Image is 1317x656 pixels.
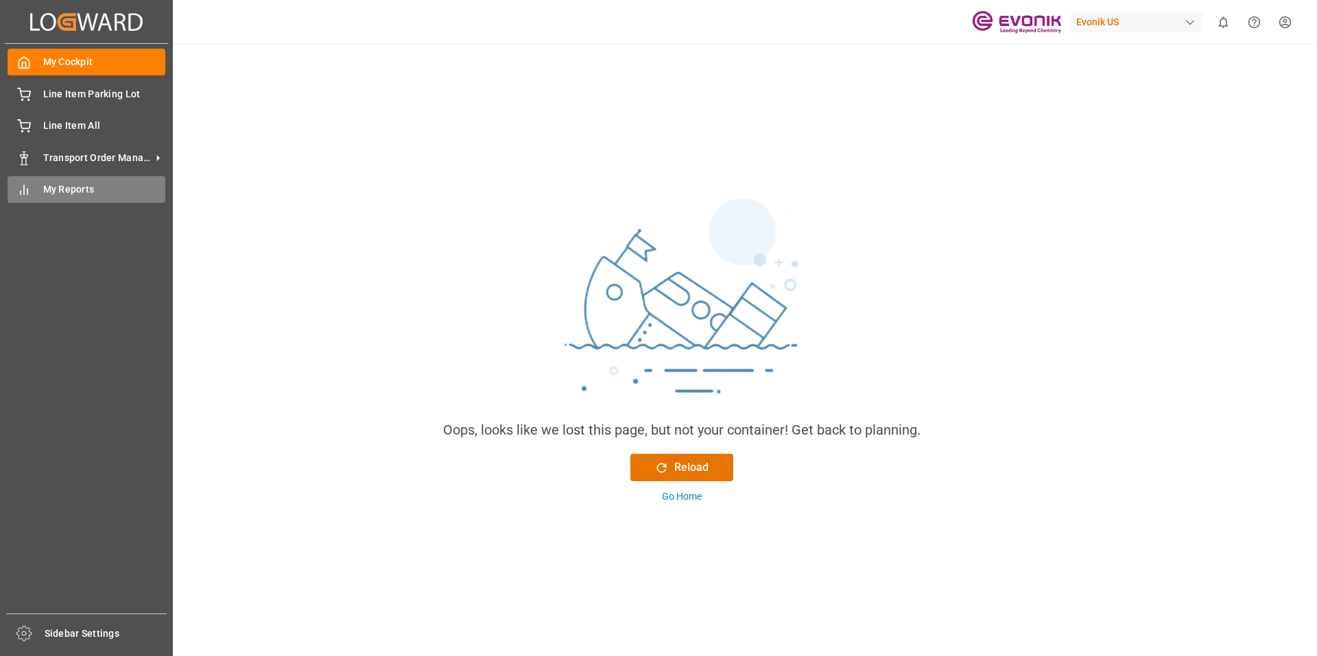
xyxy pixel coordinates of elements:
[443,420,921,440] div: Oops, looks like we lost this page, but not your container! Get back to planning.
[43,182,166,197] span: My Reports
[1208,7,1239,38] button: show 0 new notifications
[43,119,166,133] span: Line Item All
[43,151,152,165] span: Transport Order Management
[654,459,709,476] div: Reload
[8,112,165,139] a: Line Item All
[662,489,702,504] div: Go Home
[630,454,733,481] button: Reload
[43,55,166,69] span: My Cockpit
[8,176,165,203] a: My Reports
[972,10,1061,34] img: Evonik-brand-mark-Deep-Purple-RGB.jpeg_1700498283.jpeg
[630,489,733,504] button: Go Home
[45,627,167,641] span: Sidebar Settings
[1239,7,1270,38] button: Help Center
[476,192,888,420] img: sinking_ship.png
[8,80,165,107] a: Line Item Parking Lot
[43,87,166,101] span: Line Item Parking Lot
[1071,9,1208,35] button: Evonik US
[1071,12,1202,32] div: Evonik US
[8,49,165,75] a: My Cockpit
